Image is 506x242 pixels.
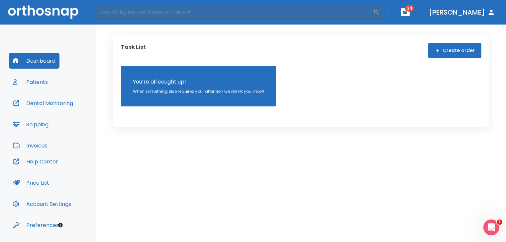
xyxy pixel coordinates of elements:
[497,219,502,225] span: 1
[133,78,264,86] p: You’re all caught up!
[121,43,146,58] p: Task List
[9,116,52,132] button: Shipping
[426,6,498,18] button: [PERSON_NAME]
[428,43,481,58] button: Create order
[9,217,63,233] button: Preferences
[9,95,77,111] button: Dental Monitoring
[9,175,53,191] button: Price List
[9,53,59,69] button: Dashboard
[8,5,78,19] img: Orthosnap
[483,219,499,235] iframe: Intercom live chat
[95,6,373,19] input: Search by Patient Name or Case #
[9,196,75,212] button: Account Settings
[9,74,52,90] button: Patients
[9,138,51,153] button: Invoices
[9,153,62,169] button: Help Center
[405,5,414,12] span: 34
[133,89,264,94] p: When something else requires your attention we will let you know!
[57,222,63,228] div: Tooltip anchor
